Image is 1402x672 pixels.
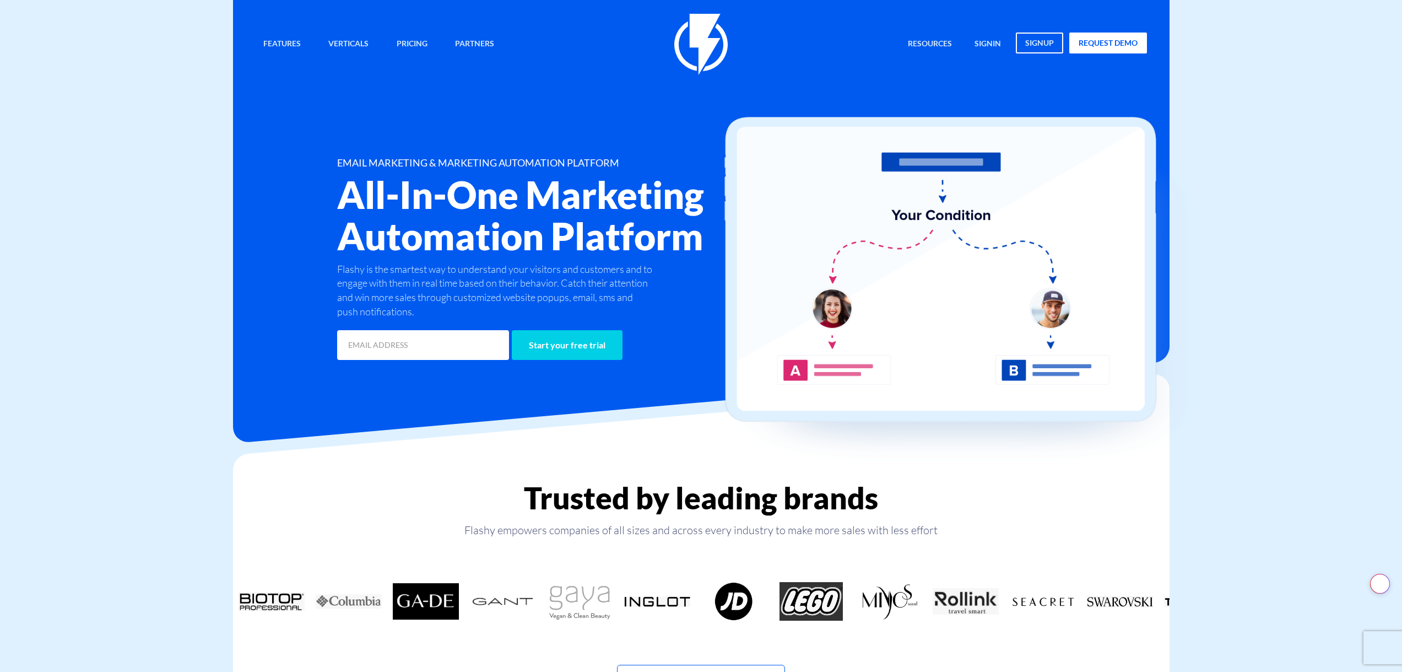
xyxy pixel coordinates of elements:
[619,582,696,621] div: 7 / 18
[337,158,767,169] h1: EMAIL MARKETING & MARKETING AUTOMATION PLATFORM
[233,582,310,621] div: 2 / 18
[927,582,1004,621] div: 11 / 18
[1159,582,1236,621] div: 14 / 18
[1081,582,1159,621] div: 13 / 18
[337,262,656,319] p: Flashy is the smartest way to understand your visitors and customers and to engage with them in r...
[542,582,619,621] div: 6 / 18
[447,33,502,56] a: Partners
[310,582,387,621] div: 3 / 18
[900,33,960,56] a: Resources
[388,33,436,56] a: Pricing
[464,582,542,621] div: 5 / 18
[233,523,1170,538] p: Flashy empowers companies of all sizes and across every industry to make more sales with less effort
[337,174,767,257] h2: All-In-One Marketing Automation Platform
[1069,33,1147,53] a: request demo
[966,33,1009,56] a: signin
[1016,33,1063,53] a: signup
[773,582,850,621] div: 9 / 18
[387,582,464,621] div: 4 / 18
[696,582,773,621] div: 8 / 18
[512,330,622,360] input: Start your free trial
[850,582,927,621] div: 10 / 18
[1004,582,1081,621] div: 12 / 18
[320,33,377,56] a: Verticals
[255,33,309,56] a: Features
[233,481,1170,515] h2: Trusted by leading brands
[337,330,509,360] input: EMAIL ADDRESS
